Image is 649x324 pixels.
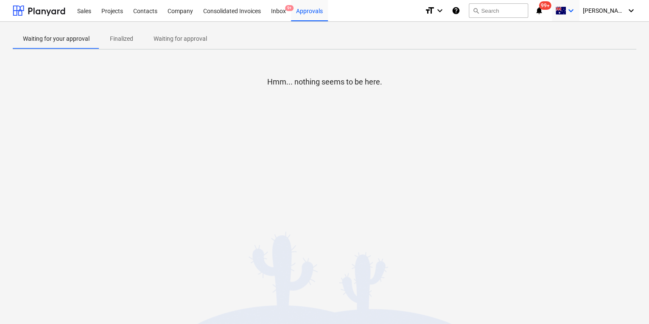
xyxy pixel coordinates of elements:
p: Finalized [110,34,133,43]
span: [PERSON_NAME] [583,7,625,14]
span: 9+ [285,5,294,11]
p: Waiting for approval [154,34,207,43]
iframe: Chat Widget [607,283,649,324]
i: Knowledge base [452,6,460,16]
button: Search [469,3,528,18]
i: keyboard_arrow_down [435,6,445,16]
i: keyboard_arrow_down [626,6,636,16]
p: Hmm... nothing seems to be here. [267,77,382,87]
span: 99+ [539,1,551,10]
span: search [473,7,479,14]
p: Waiting for your approval [23,34,90,43]
i: keyboard_arrow_down [566,6,576,16]
i: notifications [535,6,543,16]
i: format_size [425,6,435,16]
